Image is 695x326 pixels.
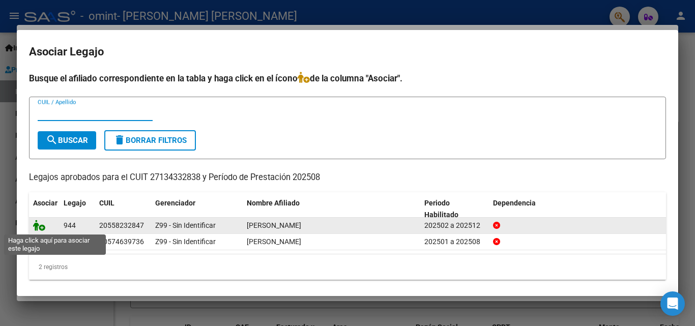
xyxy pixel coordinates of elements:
span: Legajo [64,199,86,207]
datatable-header-cell: Legajo [60,192,95,226]
datatable-header-cell: Asociar [29,192,60,226]
span: Z99 - Sin Identificar [155,238,216,246]
datatable-header-cell: Periodo Habilitado [420,192,489,226]
h2: Asociar Legajo [29,42,666,62]
div: 202502 a 202512 [424,220,485,231]
button: Borrar Filtros [104,130,196,151]
span: Dependencia [493,199,536,207]
p: Legajos aprobados para el CUIT 27134332838 y Período de Prestación 202508 [29,171,666,184]
div: 202501 a 202508 [424,236,485,248]
span: 944 [64,221,76,229]
span: Gerenciador [155,199,195,207]
datatable-header-cell: Dependencia [489,192,667,226]
span: Borrar Filtros [113,136,187,145]
span: CUIL [99,199,114,207]
div: 20558232847 [99,220,144,231]
span: Periodo Habilitado [424,199,458,219]
span: ANCHAVA BRUNO NAHUEL [247,238,301,246]
span: Z99 - Sin Identificar [155,221,216,229]
div: 2 registros [29,254,666,280]
datatable-header-cell: Nombre Afiliado [243,192,420,226]
span: VELARDEZ FRANCESCO [247,221,301,229]
span: 606 [64,238,76,246]
datatable-header-cell: Gerenciador [151,192,243,226]
button: Buscar [38,131,96,150]
mat-icon: delete [113,134,126,146]
div: 20574639736 [99,236,144,248]
span: Buscar [46,136,88,145]
div: Open Intercom Messenger [660,291,685,316]
span: Nombre Afiliado [247,199,300,207]
mat-icon: search [46,134,58,146]
datatable-header-cell: CUIL [95,192,151,226]
h4: Busque el afiliado correspondiente en la tabla y haga click en el ícono de la columna "Asociar". [29,72,666,85]
span: Asociar [33,199,57,207]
